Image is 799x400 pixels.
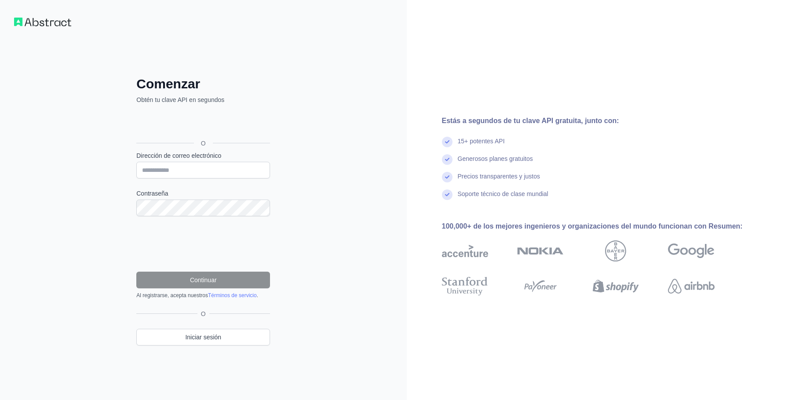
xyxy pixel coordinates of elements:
[197,309,209,318] span: O
[442,154,452,165] img: marca de verificación
[136,292,270,299] div: Al registrarse, acepta nuestros .
[136,76,270,92] h2: Comenzar
[136,151,270,160] label: Dirección de correo electrónico
[136,189,270,198] label: Contraseña
[442,137,452,147] img: marca de verificación
[442,116,743,126] div: Estás a segundos de tu clave API gratuita, junto con:
[442,240,489,262] img: Accenture
[442,221,743,232] div: 100,000+ de los mejores ingenieros y organizaciones del mundo funcionan con Resumen:
[593,276,639,296] img: Shopify
[458,137,505,154] div: 15+ potentes API
[442,172,452,182] img: marca de verificación
[208,292,257,298] a: Términos de servicio
[442,189,452,200] img: marca de verificación
[458,154,533,172] div: Generosos planes gratuitos
[517,240,564,262] img: Nokia
[458,172,540,189] div: Precios transparentes y justos
[14,18,71,26] img: Flujo de trabajo
[442,276,489,296] img: Universidad de Stanford
[194,139,213,148] span: O
[132,114,273,133] iframe: Botón de Acceder con Google
[136,329,270,345] a: Iniciar sesión
[605,240,626,262] img: Bayer
[521,276,560,296] img: Payoneer
[136,227,270,261] iframe: reCAPTCHA
[668,240,715,262] img: Google
[136,272,270,288] button: Continuar
[668,276,715,296] img: Airbnb
[136,95,270,104] p: Obtén tu clave API en segundos
[458,189,548,207] div: Soporte técnico de clase mundial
